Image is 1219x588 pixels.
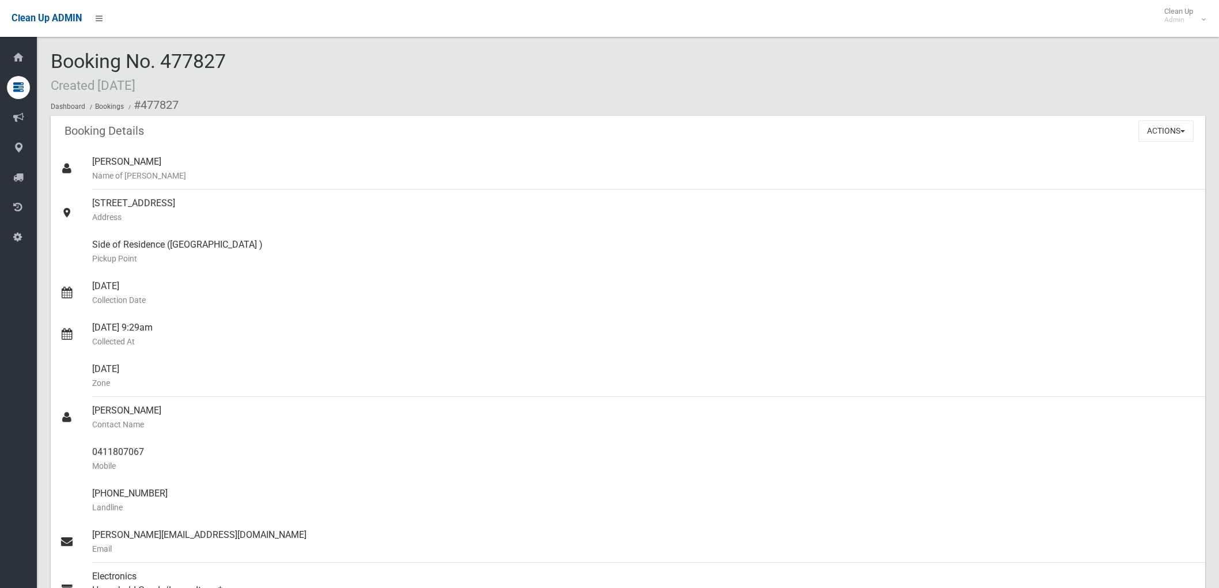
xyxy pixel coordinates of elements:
[51,50,226,94] span: Booking No. 477827
[92,272,1196,314] div: [DATE]
[92,418,1196,431] small: Contact Name
[92,438,1196,480] div: 0411807067
[92,148,1196,189] div: [PERSON_NAME]
[92,376,1196,390] small: Zone
[12,13,82,24] span: Clean Up ADMIN
[92,480,1196,521] div: [PHONE_NUMBER]
[92,252,1196,265] small: Pickup Point
[92,314,1196,355] div: [DATE] 9:29am
[92,542,1196,556] small: Email
[92,231,1196,272] div: Side of Residence ([GEOGRAPHIC_DATA] )
[95,103,124,111] a: Bookings
[92,293,1196,307] small: Collection Date
[92,459,1196,473] small: Mobile
[51,103,85,111] a: Dashboard
[1164,16,1193,24] small: Admin
[126,94,179,116] li: #477827
[51,78,135,93] small: Created [DATE]
[92,500,1196,514] small: Landline
[51,521,1205,563] a: [PERSON_NAME][EMAIL_ADDRESS][DOMAIN_NAME]Email
[1159,7,1205,24] span: Clean Up
[51,120,158,142] header: Booking Details
[92,335,1196,348] small: Collected At
[1138,120,1194,142] button: Actions
[92,521,1196,563] div: [PERSON_NAME][EMAIL_ADDRESS][DOMAIN_NAME]
[92,189,1196,231] div: [STREET_ADDRESS]
[92,169,1196,183] small: Name of [PERSON_NAME]
[92,210,1196,224] small: Address
[92,355,1196,397] div: [DATE]
[92,397,1196,438] div: [PERSON_NAME]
